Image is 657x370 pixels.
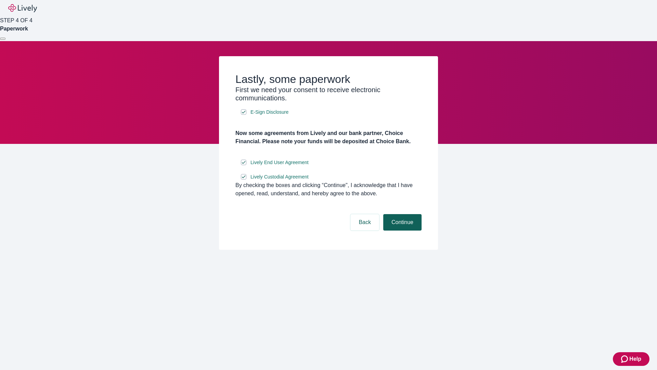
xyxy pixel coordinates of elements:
a: e-sign disclosure document [249,158,310,167]
a: e-sign disclosure document [249,108,290,116]
img: Lively [8,4,37,12]
button: Back [350,214,379,231]
h2: Lastly, some paperwork [235,73,422,86]
h3: First we need your consent to receive electronic communications. [235,86,422,102]
span: Help [629,355,641,363]
a: e-sign disclosure document [249,173,310,181]
button: Continue [383,214,422,231]
span: E-Sign Disclosure [250,109,288,116]
span: Lively Custodial Agreement [250,173,309,181]
h4: Now some agreements from Lively and our bank partner, Choice Financial. Please note your funds wi... [235,129,422,146]
svg: Zendesk support icon [621,355,629,363]
button: Zendesk support iconHelp [613,352,649,366]
div: By checking the boxes and clicking “Continue", I acknowledge that I have opened, read, understand... [235,181,422,198]
span: Lively End User Agreement [250,159,309,166]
